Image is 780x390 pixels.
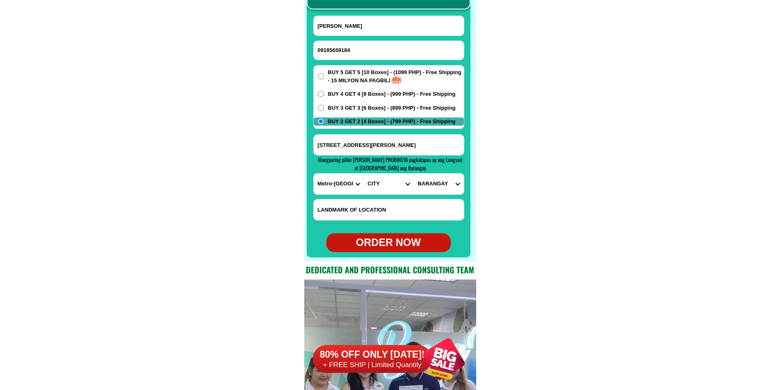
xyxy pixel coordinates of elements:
[328,104,456,112] span: BUY 3 GET 3 [6 Boxes] - (899 PHP) - Free Shipping
[318,118,324,124] input: BUY 2 GET 2 [4 Boxes] - (799 PHP) - Free Shipping
[318,91,324,97] input: BUY 4 GET 4 [8 Boxes] - (999 PHP) - Free Shipping
[314,41,464,60] input: Input phone_number
[314,174,364,194] select: Select province
[318,105,324,111] input: BUY 3 GET 3 [6 Boxes] - (899 PHP) - Free Shipping
[313,361,432,370] h6: + FREE SHIP | Limited Quantily
[304,264,476,276] h2: Dedicated and professional consulting team
[314,135,464,155] input: Input address
[414,174,463,194] select: Select commune
[318,73,324,79] input: BUY 5 GET 5 [10 Boxes] - (1099 PHP) - Free Shipping - 15 MILYON NA PAGBILI
[328,68,464,84] span: BUY 5 GET 5 [10 Boxes] - (1099 PHP) - Free Shipping - 15 MILYON NA PAGBILI
[313,349,432,361] h6: 80% OFF ONLY [DATE]!
[318,156,462,172] span: Mangyaring piliin [PERSON_NAME] PROBINSYA pagkatapos ay ang Lungsod at [GEOGRAPHIC_DATA] ang Bara...
[314,199,464,220] input: Input LANDMARKOFLOCATION
[326,235,451,250] div: ORDER NOW
[328,117,456,126] span: BUY 2 GET 2 [4 Boxes] - (799 PHP) - Free Shipping
[328,90,456,98] span: BUY 4 GET 4 [8 Boxes] - (999 PHP) - Free Shipping
[364,174,414,194] select: Select district
[314,16,464,36] input: Input full_name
